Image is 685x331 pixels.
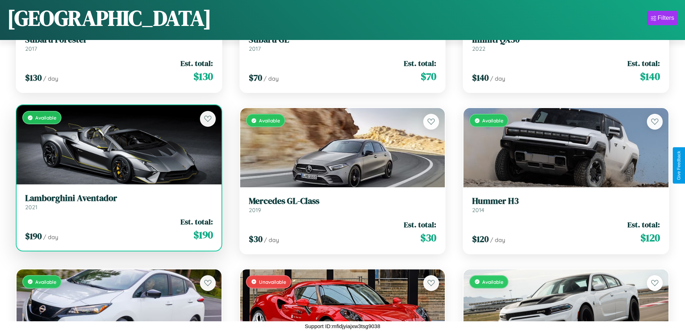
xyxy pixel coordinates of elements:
[490,75,505,82] span: / day
[193,228,213,242] span: $ 190
[472,233,489,245] span: $ 120
[658,14,674,22] div: Filters
[472,35,660,52] a: Infiniti QX302022
[421,69,436,84] span: $ 70
[35,279,56,285] span: Available
[676,151,681,180] div: Give Feedback
[249,72,262,84] span: $ 70
[640,231,660,245] span: $ 120
[35,115,56,121] span: Available
[482,279,503,285] span: Available
[25,193,213,211] a: Lamborghini Aventador2021
[259,279,286,285] span: Unavailable
[249,206,261,214] span: 2019
[640,69,660,84] span: $ 140
[181,58,213,68] span: Est. total:
[264,236,279,243] span: / day
[627,219,660,230] span: Est. total:
[482,117,503,124] span: Available
[249,233,262,245] span: $ 30
[249,35,437,45] h3: Subaru GL
[472,206,484,214] span: 2014
[25,203,37,211] span: 2021
[472,72,489,84] span: $ 140
[627,58,660,68] span: Est. total:
[259,117,280,124] span: Available
[249,196,437,214] a: Mercedes GL-Class2019
[25,35,213,52] a: Subaru Forester2017
[25,72,42,84] span: $ 130
[43,233,58,241] span: / day
[264,75,279,82] span: / day
[472,45,485,52] span: 2022
[43,75,58,82] span: / day
[404,219,436,230] span: Est. total:
[249,45,261,52] span: 2017
[249,196,437,206] h3: Mercedes GL-Class
[25,193,213,203] h3: Lamborghini Aventador
[7,3,211,33] h1: [GEOGRAPHIC_DATA]
[25,45,37,52] span: 2017
[181,216,213,227] span: Est. total:
[472,35,660,45] h3: Infiniti QX30
[472,196,660,206] h3: Hummer H3
[249,35,437,52] a: Subaru GL2017
[490,236,505,243] span: / day
[472,196,660,214] a: Hummer H32014
[647,11,678,25] button: Filters
[420,231,436,245] span: $ 30
[25,230,42,242] span: $ 190
[193,69,213,84] span: $ 130
[305,321,380,331] p: Support ID: mfidjyiajxw3tsg9038
[404,58,436,68] span: Est. total:
[25,35,213,45] h3: Subaru Forester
